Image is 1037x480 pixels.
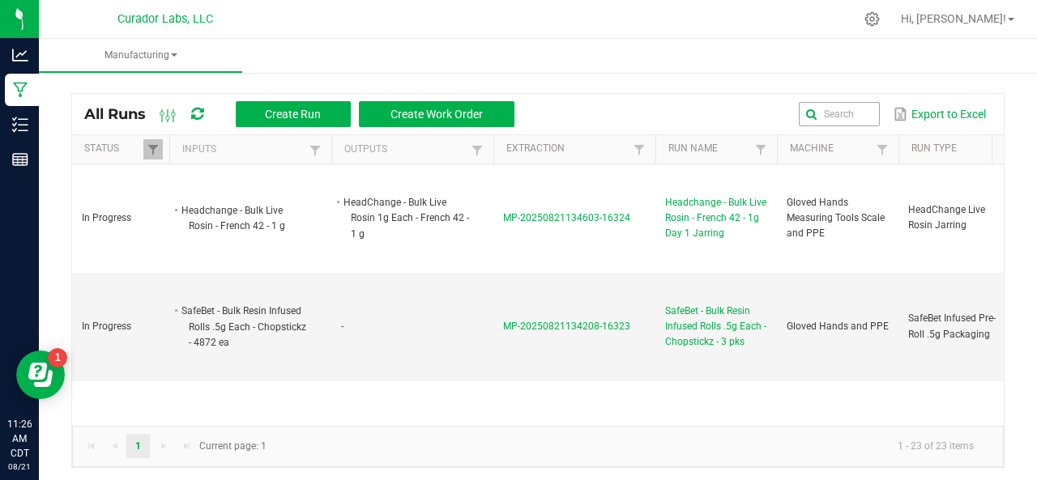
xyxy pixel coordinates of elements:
span: In Progress [82,212,131,223]
button: Export to Excel [890,100,990,128]
inline-svg: Reports [12,151,28,168]
li: Headchange - Bulk Live Rosin - French 42 - 1 g [179,202,307,234]
input: Search [799,102,880,126]
a: Filter [305,140,325,160]
div: Manage settings [862,11,882,27]
span: Create Work Order [390,108,483,121]
a: Page 1 [126,434,150,458]
span: Hi, [PERSON_NAME]! [901,12,1006,25]
a: MachineSortable [790,142,872,155]
a: Manufacturing [39,39,242,73]
span: Gloved Hands and PPE [787,321,889,332]
button: Create Run [236,101,351,127]
span: SafeBet - Bulk Resin Infused Rolls .5g Each - Chopstickz - 3 pks [665,304,767,350]
th: Outputs [331,135,493,164]
iframe: Resource center [16,350,65,399]
span: MP-20250821134603-16324 [503,212,630,223]
span: HeadChange Live Rosin Jarring [908,204,985,231]
span: Create Run [265,108,321,121]
a: Filter [751,139,770,159]
a: ExtractionSortable [506,142,629,155]
span: Gloved Hands Measuring Tools Scale and PPE [787,197,885,239]
th: Inputs [169,135,331,164]
a: StatusSortable [84,142,143,155]
inline-svg: Analytics [12,47,28,63]
li: HeadChange - Bulk Live Rosin 1g Each - French 42 - 1 g [341,194,469,242]
span: Curador Labs, LLC [117,12,213,26]
button: Create Work Order [359,101,514,127]
kendo-pager: Current page: 1 [72,426,1004,467]
li: SafeBet - Bulk Resin Infused Rolls .5g Each - Chopstickz - 4872 ea [179,303,307,350]
a: Run TypeSortable [911,142,993,155]
iframe: Resource center unread badge [48,348,67,367]
a: Filter [629,139,649,159]
td: - [331,273,493,381]
inline-svg: Manufacturing [12,82,28,98]
a: Run NameSortable [668,142,750,155]
span: MP-20250821134208-16323 [503,321,630,332]
a: Filter [143,139,163,159]
a: Filter [467,140,487,160]
p: 11:26 AM CDT [7,417,32,461]
span: In Progress [82,321,131,332]
span: Manufacturing [39,49,242,62]
kendo-pager-info: 1 - 23 of 23 items [276,433,987,460]
p: 08/21 [7,461,32,473]
inline-svg: Inventory [12,117,28,133]
a: Filter [873,139,892,159]
span: SafeBet Infused Pre-Roll .5g Packaging [908,312,996,339]
div: All Runs [84,100,527,128]
span: Headchange - Bulk Live Rosin - French 42 - 1g Day 1 Jarring [665,195,767,242]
